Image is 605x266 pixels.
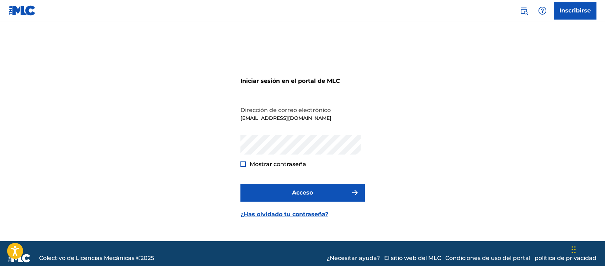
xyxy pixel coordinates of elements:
font: Iniciar sesión en el portal de MLC [240,78,340,84]
img: Logotipo del MLC [9,5,36,16]
img: buscar [520,6,528,15]
a: ¿Has olvidado tu contraseña? [240,210,328,219]
font: Acceso [292,189,313,196]
font: ¿Necesitar ayuda? [327,255,380,261]
a: política de privacidad [535,254,596,262]
img: logo [9,254,31,262]
img: f7272a7cc735f4ea7f67.svg [351,188,359,197]
iframe: Widget de chat [569,232,605,266]
a: El sitio web del MLC [384,254,441,262]
a: Búsqueda pública [517,4,531,18]
font: El sitio web del MLC [384,255,441,261]
img: ayuda [538,6,547,15]
font: Condiciones de uso del portal [445,255,530,261]
font: Colectivo de Licencias Mecánicas © [39,255,140,261]
font: ¿Has olvidado tu contraseña? [240,211,328,218]
div: Ayuda [535,4,550,18]
a: Condiciones de uso del portal [445,254,530,262]
font: Inscribirse [559,7,591,14]
font: 2025 [140,255,154,261]
div: Arrastrar [572,239,576,260]
font: Mostrar contraseña [250,161,306,167]
font: política de privacidad [535,255,596,261]
button: Acceso [240,184,365,202]
a: ¿Necesitar ayuda? [327,254,380,262]
a: Inscribirse [554,2,596,20]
